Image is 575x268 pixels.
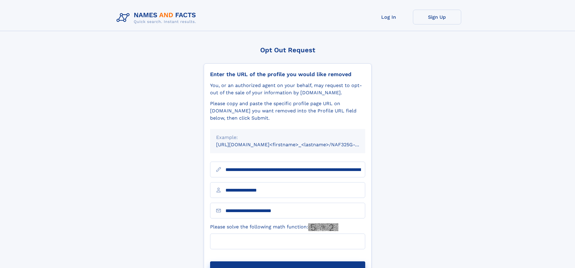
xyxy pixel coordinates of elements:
div: Enter the URL of the profile you would like removed [210,71,365,78]
a: Sign Up [413,10,461,24]
div: Opt Out Request [204,46,372,54]
div: Please copy and paste the specific profile page URL on [DOMAIN_NAME] you want removed into the Pr... [210,100,365,122]
div: Example: [216,134,359,141]
div: You, or an authorized agent on your behalf, may request to opt-out of the sale of your informatio... [210,82,365,96]
label: Please solve the following math function: [210,223,338,231]
img: Logo Names and Facts [114,10,201,26]
small: [URL][DOMAIN_NAME]<firstname>_<lastname>/NAF325G-xxxxxxxx [216,142,377,147]
a: Log In [365,10,413,24]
